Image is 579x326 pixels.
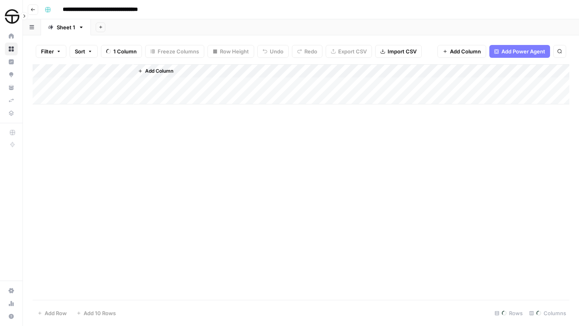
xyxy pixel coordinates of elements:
[135,66,177,76] button: Add Column
[526,307,569,320] div: Columns
[70,45,98,58] button: Sort
[145,45,204,58] button: Freeze Columns
[437,45,486,58] button: Add Column
[375,45,422,58] button: Import CSV
[5,94,18,107] a: Syncs
[5,43,18,55] a: Browse
[489,45,550,58] button: Add Power Agent
[257,45,289,58] button: Undo
[72,307,121,320] button: Add 10 Rows
[5,284,18,297] a: Settings
[5,68,18,81] a: Opportunities
[84,309,116,317] span: Add 10 Rows
[501,47,545,55] span: Add Power Agent
[5,310,18,323] button: Help + Support
[45,309,67,317] span: Add Row
[145,67,173,75] span: Add Column
[5,107,18,120] a: Data Library
[5,297,18,310] a: Usage
[207,45,254,58] button: Row Height
[270,47,283,55] span: Undo
[57,23,75,31] div: Sheet 1
[304,47,317,55] span: Redo
[292,45,322,58] button: Redo
[41,47,54,55] span: Filter
[5,81,18,94] a: Your Data
[101,45,142,58] button: 1 Column
[450,47,481,55] span: Add Column
[5,9,19,24] img: SimpleTire Logo
[36,45,66,58] button: Filter
[41,19,91,35] a: Sheet 1
[5,6,18,26] button: Workspace: SimpleTire
[113,47,137,55] span: 1 Column
[326,45,372,58] button: Export CSV
[158,47,199,55] span: Freeze Columns
[33,307,72,320] button: Add Row
[338,47,367,55] span: Export CSV
[491,307,526,320] div: Rows
[75,47,85,55] span: Sort
[5,55,18,68] a: Insights
[220,47,249,55] span: Row Height
[5,30,18,43] a: Home
[388,47,417,55] span: Import CSV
